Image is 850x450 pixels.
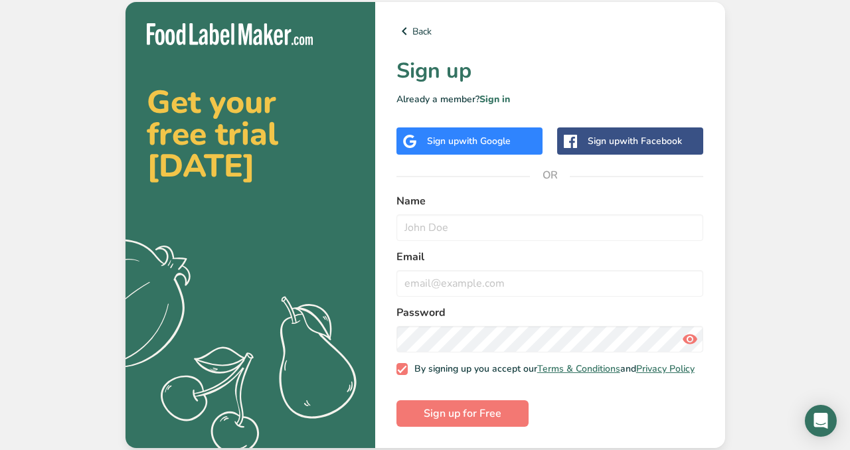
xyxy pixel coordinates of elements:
label: Name [396,193,704,209]
div: Sign up [427,134,511,148]
a: Sign in [479,93,510,106]
div: Sign up [588,134,682,148]
span: OR [530,155,570,195]
a: Privacy Policy [636,362,695,375]
img: Food Label Maker [147,23,313,45]
span: with Google [459,135,511,147]
span: with Facebook [620,135,682,147]
p: Already a member? [396,92,704,106]
div: Open Intercom Messenger [805,405,837,437]
label: Email [396,249,704,265]
span: By signing up you accept our and [408,363,695,375]
a: Terms & Conditions [537,362,620,375]
input: email@example.com [396,270,704,297]
input: John Doe [396,214,704,241]
button: Sign up for Free [396,400,529,427]
label: Password [396,305,704,321]
a: Back [396,23,704,39]
h1: Sign up [396,55,704,87]
h2: Get your free trial [DATE] [147,86,354,182]
span: Sign up for Free [424,406,501,421]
